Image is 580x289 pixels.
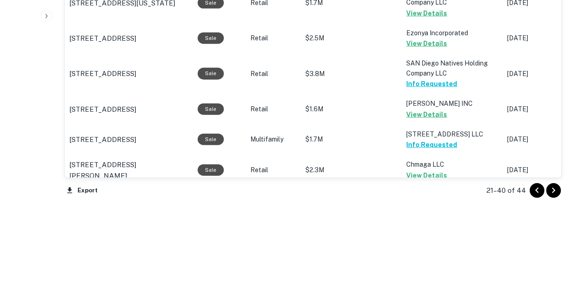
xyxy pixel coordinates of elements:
div: Sale [198,33,224,44]
p: SAN Diego Natives Holding Company LLC [406,58,498,78]
iframe: Chat Widget [534,216,580,260]
p: Retail [250,33,296,43]
p: [STREET_ADDRESS] LLC [406,129,498,139]
button: Go to next page [546,183,561,198]
p: [PERSON_NAME] INC [406,98,498,109]
div: Sale [198,68,224,79]
p: $2.5M [305,33,397,43]
a: [STREET_ADDRESS] [69,68,188,79]
p: $1.6M [305,104,397,114]
button: View Details [406,170,447,181]
p: $2.3M [305,165,397,175]
div: Sale [198,104,224,115]
p: [STREET_ADDRESS] [69,68,136,79]
p: Multifamily [250,135,296,144]
button: Info Requested [406,139,457,150]
p: Retail [250,104,296,114]
button: Export [64,184,100,197]
p: Retail [250,165,296,175]
p: $3.8M [305,69,397,79]
div: Sale [198,134,224,145]
button: Go to previous page [530,183,544,198]
a: [STREET_ADDRESS] [69,33,188,44]
p: [STREET_ADDRESS] [69,134,136,145]
button: View Details [406,109,447,120]
p: Retail [250,69,296,79]
p: Chmaga LLC [406,159,498,169]
a: [STREET_ADDRESS] [69,134,188,145]
p: $1.7M [305,135,397,144]
button: Info Requested [406,78,457,89]
a: [STREET_ADDRESS][PERSON_NAME] [69,159,188,181]
button: View Details [406,8,447,19]
button: View Details [406,38,447,49]
p: Ezonya Incorporated [406,28,498,38]
a: [STREET_ADDRESS] [69,104,188,115]
p: 21–40 of 44 [486,185,526,196]
div: Sale [198,164,224,176]
p: [STREET_ADDRESS] [69,33,136,44]
p: [STREET_ADDRESS] [69,104,136,115]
